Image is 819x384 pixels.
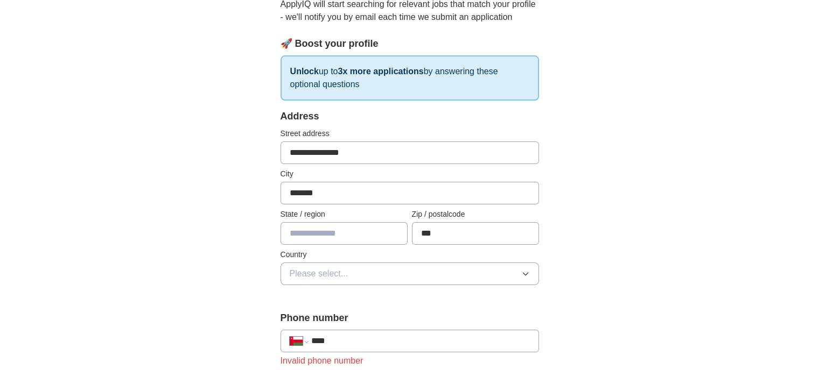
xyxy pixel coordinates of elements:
[281,109,539,124] div: Address
[338,67,423,76] strong: 3x more applications
[281,311,539,325] label: Phone number
[281,354,539,367] div: Invalid phone number
[281,249,539,260] label: Country
[412,209,539,220] label: Zip / postalcode
[281,262,539,285] button: Please select...
[290,267,348,280] span: Please select...
[281,55,539,101] p: up to by answering these optional questions
[281,128,539,139] label: Street address
[281,168,539,180] label: City
[290,67,319,76] strong: Unlock
[281,209,408,220] label: State / region
[281,37,539,51] div: 🚀 Boost your profile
